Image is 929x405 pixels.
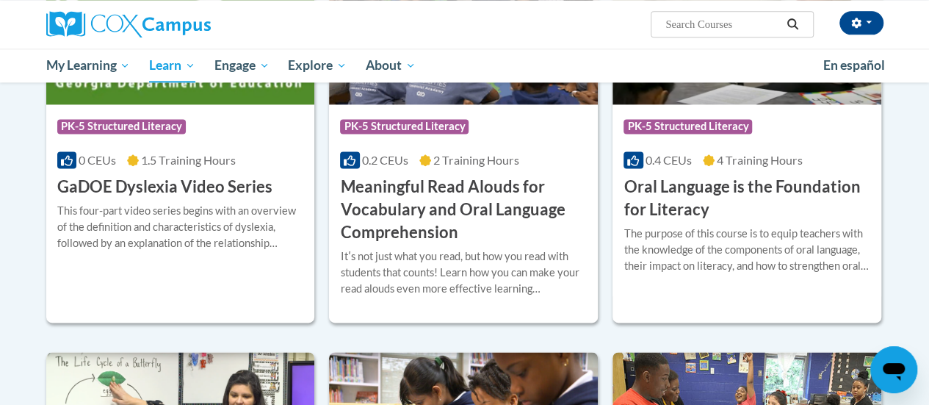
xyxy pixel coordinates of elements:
[366,57,416,74] span: About
[37,49,140,82] a: My Learning
[717,153,803,167] span: 4 Training Hours
[149,57,195,74] span: Learn
[623,119,752,134] span: PK-5 Structured Literacy
[839,11,883,35] button: Account Settings
[278,49,356,82] a: Explore
[823,57,885,73] span: En español
[623,176,870,221] h3: Oral Language is the Foundation for Literacy
[46,57,130,74] span: My Learning
[140,49,205,82] a: Learn
[814,50,894,81] a: En español
[781,15,803,33] button: Search
[646,153,692,167] span: 0.4 CEUs
[57,176,272,198] h3: GaDOE Dyslexia Video Series
[288,57,347,74] span: Explore
[340,248,587,297] div: Itʹs not just what you read, but how you read with students that counts! Learn how you can make y...
[340,119,469,134] span: PK-5 Structured Literacy
[623,226,870,274] div: The purpose of this course is to equip teachers with the knowledge of the components of oral lang...
[57,203,304,251] div: This four-part video series begins with an overview of the definition and characteristics of dysl...
[46,11,211,37] img: Cox Campus
[433,153,519,167] span: 2 Training Hours
[35,49,894,82] div: Main menu
[870,346,917,393] iframe: Button to launch messaging window
[356,49,425,82] a: About
[214,57,270,74] span: Engage
[362,153,408,167] span: 0.2 CEUs
[57,119,186,134] span: PK-5 Structured Literacy
[46,11,311,37] a: Cox Campus
[664,15,781,33] input: Search Courses
[141,153,236,167] span: 1.5 Training Hours
[340,176,587,243] h3: Meaningful Read Alouds for Vocabulary and Oral Language Comprehension
[205,49,279,82] a: Engage
[79,153,116,167] span: 0 CEUs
